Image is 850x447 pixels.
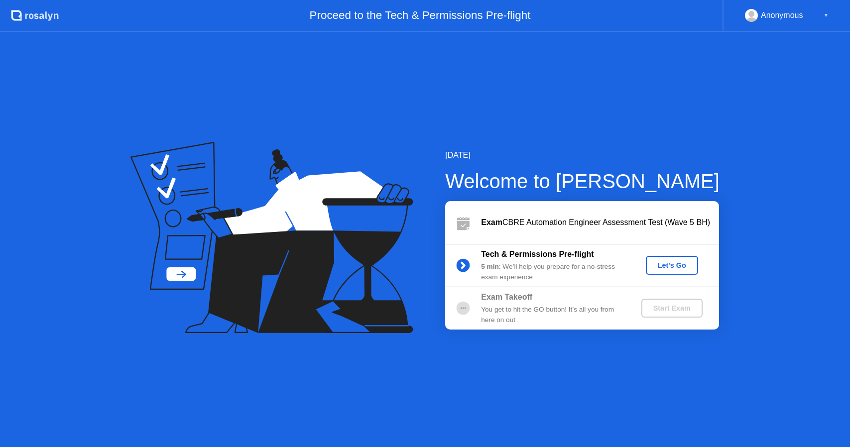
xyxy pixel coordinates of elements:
b: Tech & Permissions Pre-flight [481,250,594,258]
b: Exam Takeoff [481,293,532,301]
div: : We’ll help you prepare for a no-stress exam experience [481,262,624,282]
b: Exam [481,218,502,226]
div: [DATE] [445,149,720,161]
div: You get to hit the GO button! It’s all you from here on out [481,305,624,325]
div: Anonymous [761,9,803,22]
div: Welcome to [PERSON_NAME] [445,166,720,196]
div: ▼ [824,9,829,22]
button: Start Exam [641,299,703,318]
div: Start Exam [645,304,699,312]
div: Let's Go [650,261,694,269]
button: Let's Go [646,256,698,275]
b: 5 min [481,263,499,270]
div: CBRE Automation Engineer Assessment Test (Wave 5 BH) [481,217,719,228]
